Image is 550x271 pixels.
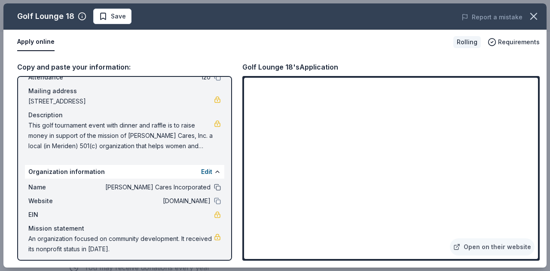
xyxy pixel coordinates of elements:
[93,9,131,24] button: Save
[461,12,522,22] button: Report a mistake
[111,11,126,21] span: Save
[17,33,55,51] button: Apply online
[28,86,221,96] div: Mailing address
[28,223,221,234] div: Mission statement
[498,37,540,47] span: Requirements
[28,110,221,120] div: Description
[28,210,86,220] span: EIN
[86,196,211,206] span: [DOMAIN_NAME]
[28,96,214,107] span: [STREET_ADDRESS]
[17,61,232,73] div: Copy and paste your information:
[28,196,86,206] span: Website
[86,182,211,192] span: [PERSON_NAME] Cares Incorporated
[201,167,212,177] button: Edit
[17,9,74,23] div: Golf Lounge 18
[488,37,540,47] button: Requirements
[25,165,224,179] div: Organization information
[28,182,86,192] span: Name
[453,36,481,48] div: Rolling
[28,120,214,151] span: This golf tournament event with dinner and raffle is to raise money in support of the mission of ...
[242,61,338,73] div: Golf Lounge 18's Application
[86,72,211,82] span: 120
[450,238,535,256] a: Open on their website
[28,72,86,82] span: Attendance
[28,234,214,254] span: An organization focused on community development. It received its nonprofit status in [DATE].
